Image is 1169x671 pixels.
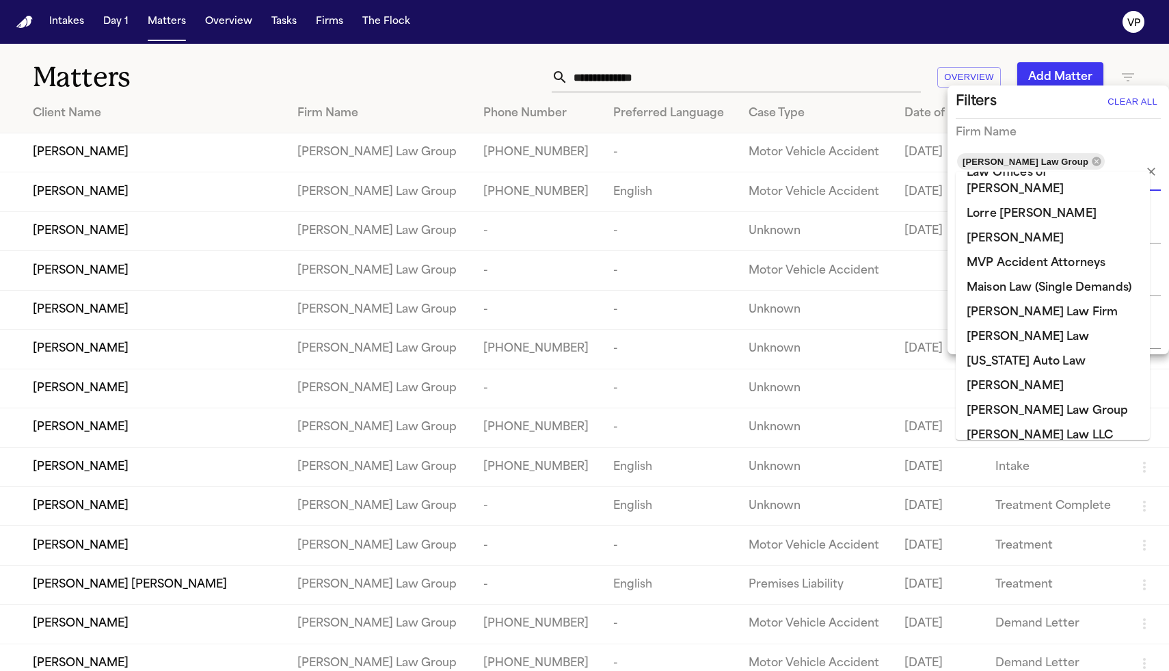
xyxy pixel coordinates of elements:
li: MVP Accident Attorneys [956,251,1150,276]
li: [PERSON_NAME] [956,226,1150,251]
li: [PERSON_NAME] [956,374,1150,399]
li: [PERSON_NAME] Law Group [956,399,1150,423]
span: [PERSON_NAME] Law Group [957,154,1094,170]
div: [PERSON_NAME] Law Group [957,153,1105,170]
button: Close [1159,170,1162,173]
button: Open [1159,285,1162,287]
li: Maison Law (Single Demands) [956,276,1150,300]
h3: Firm Name [956,124,1017,141]
button: Open [1159,337,1162,340]
button: Clear All [1104,91,1161,113]
button: Clear [1142,162,1161,181]
li: Lorre [PERSON_NAME] [956,202,1150,226]
li: Law Offices of [PERSON_NAME] [956,161,1150,202]
li: [PERSON_NAME] Law [956,325,1150,350]
h2: Filters [956,91,997,113]
button: Open [1159,232,1162,235]
li: [PERSON_NAME] Law LLC [956,423,1150,448]
li: [US_STATE] Auto Law [956,350,1150,374]
li: [PERSON_NAME] Law Firm [956,300,1150,325]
